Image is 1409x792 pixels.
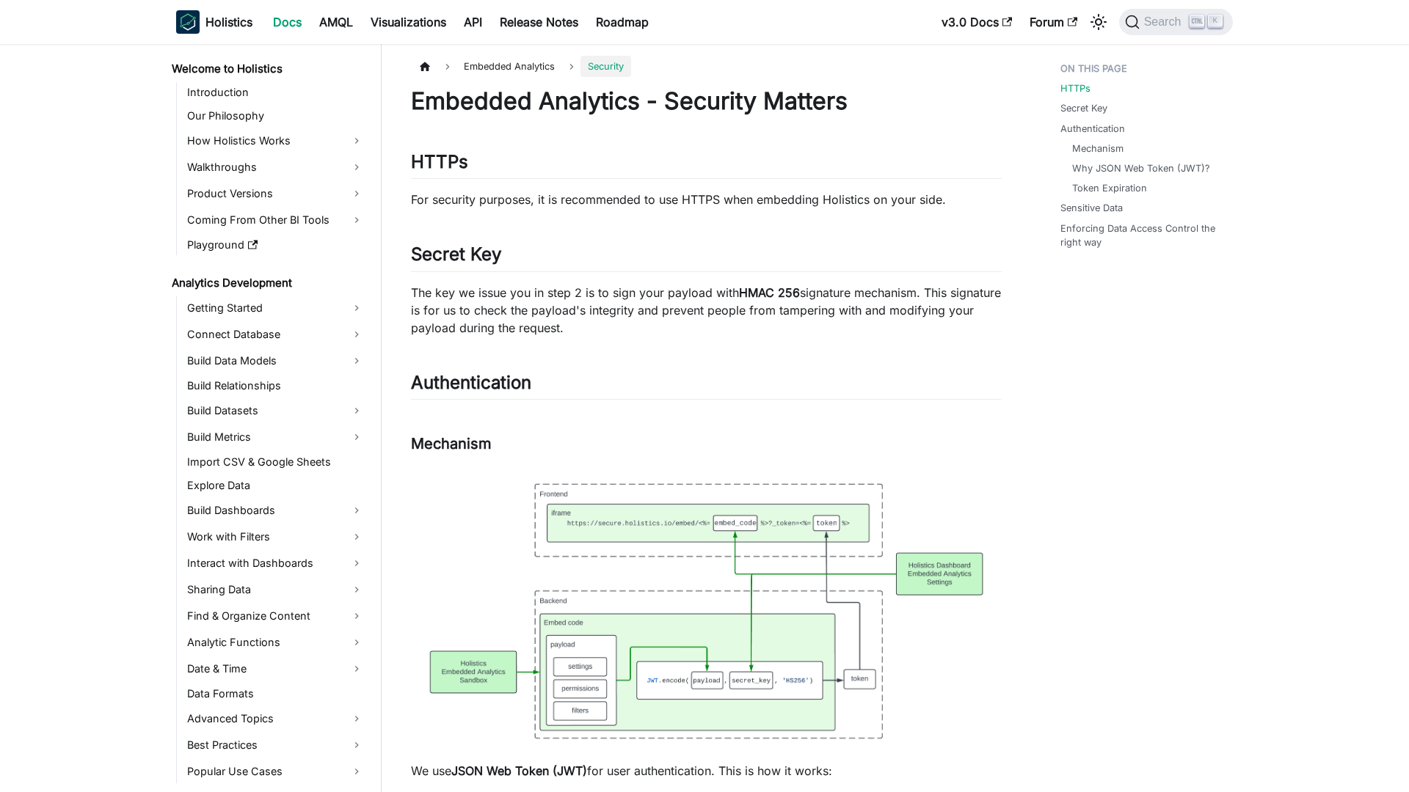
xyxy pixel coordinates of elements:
[411,284,1002,337] p: The key we issue you in step 2 is to sign your payload with signature mechanism. This signature i...
[310,10,362,34] a: AMQL
[183,475,368,496] a: Explore Data
[183,551,368,575] a: Interact with Dashboards
[1060,221,1224,249] a: Enforcing Data Access Control the right way
[411,56,439,77] a: Home page
[411,151,1002,179] h2: HTTPs
[1060,81,1091,95] a: HTTPs
[1060,101,1107,115] a: Secret Key
[183,399,368,422] a: Build Datasets
[411,56,1002,77] nav: Breadcrumbs
[411,762,1002,780] p: We use for user authentication. This is how it works:
[183,208,368,232] a: Coming From Other BI Tools
[176,10,200,34] img: Holistics
[451,763,587,778] strong: JSON Web Token (JWT)
[183,604,368,628] a: Find & Organize Content
[183,578,368,601] a: Sharing Data
[183,733,368,757] a: Best Practices
[167,273,368,293] a: Analytics Development
[580,56,631,77] span: Security
[1021,10,1086,34] a: Forum
[1072,142,1124,155] a: Mechanism
[183,683,368,704] a: Data Formats
[183,82,368,103] a: Introduction
[183,323,368,346] a: Connect Database
[264,10,310,34] a: Docs
[411,191,1002,208] p: For security purposes, it is recommended to use HTTPS when embedding Holistics on your side.
[1208,15,1223,28] kbd: K
[183,707,368,730] a: Advanced Topics
[176,10,252,34] a: HolisticsHolistics
[1060,122,1125,136] a: Authentication
[362,10,455,34] a: Visualizations
[183,375,368,396] a: Build Relationships
[739,285,800,300] strong: HMAC 256
[183,499,368,522] a: Build Dashboards
[455,10,491,34] a: API
[411,435,1002,453] h3: Mechanism
[1072,181,1147,195] a: Token Expiration
[161,44,382,792] nav: Docs sidebar
[205,13,252,31] b: Holistics
[411,243,1002,271] h2: Secret Key
[1087,10,1110,34] button: Switch between dark and light mode (currently light mode)
[183,182,368,205] a: Product Versions
[183,657,368,681] a: Date & Time
[183,296,368,320] a: Getting Started
[1119,9,1233,35] button: Search (Ctrl+K)
[491,10,587,34] a: Release Notes
[1072,161,1210,175] a: Why JSON Web Token (JWT)?
[183,760,368,783] a: Popular Use Cases
[183,425,368,449] a: Build Metrics
[411,372,1002,400] h2: Authentication
[456,56,562,77] span: Embedded Analytics
[183,235,368,255] a: Playground
[1140,15,1190,29] span: Search
[587,10,658,34] a: Roadmap
[411,87,1002,116] h1: Embedded Analytics - Security Matters
[1060,201,1123,215] a: Sensitive Data
[183,525,368,549] a: Work with Filters
[183,106,368,126] a: Our Philosophy
[183,452,368,472] a: Import CSV & Google Sheets
[183,349,368,373] a: Build Data Models
[183,631,368,654] a: Analytic Functions
[167,59,368,79] a: Welcome to Holistics
[183,155,368,179] a: Walkthroughs
[933,10,1021,34] a: v3.0 Docs
[183,129,368,153] a: How Holistics Works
